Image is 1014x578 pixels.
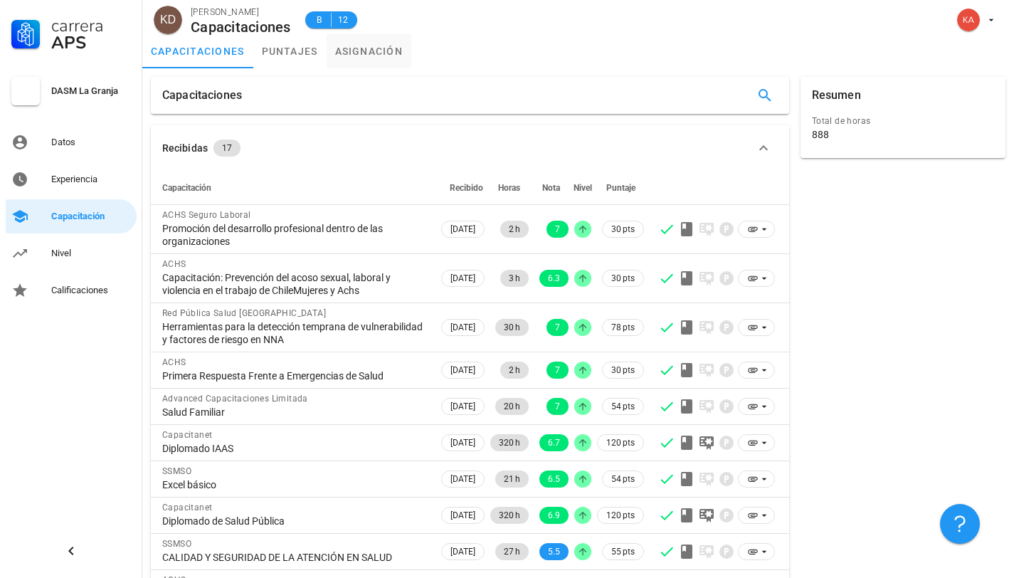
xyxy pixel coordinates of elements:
span: 320 h [499,507,520,524]
div: Carrera [51,17,131,34]
span: 30 pts [611,363,635,377]
div: DASM La Granja [51,85,131,97]
th: Recibido [438,171,487,205]
div: avatar [154,6,182,34]
span: Horas [498,183,520,193]
a: Datos [6,125,137,159]
span: Recibido [450,183,483,193]
span: 20 h [504,398,520,415]
button: Recibidas 17 [151,125,789,171]
div: CALIDAD Y SEGURIDAD DE LA ATENCIÓN EN SALUD [162,551,427,564]
div: Diplomado de Salud Pública [162,515,427,527]
span: [DATE] [450,399,475,414]
span: 6.9 [548,507,560,524]
th: Puntaje [594,171,647,205]
span: Capacitación [162,183,211,193]
span: 120 pts [606,508,635,522]
a: Capacitación [6,199,137,233]
span: [DATE] [450,221,475,237]
span: SSMSO [162,466,191,476]
span: [DATE] [450,435,475,451]
span: ACHS Seguro Laboral [162,210,251,220]
div: [PERSON_NAME] [191,5,291,19]
div: APS [51,34,131,51]
span: 12 [337,13,349,27]
span: KD [160,6,176,34]
th: Capacitación [151,171,438,205]
span: 7 [555,319,560,336]
a: puntajes [253,34,327,68]
div: Promoción del desarrollo profesional dentro de las organizaciones [162,222,427,248]
span: 27 h [504,543,520,560]
span: 55 pts [611,545,635,559]
span: [DATE] [450,270,475,286]
div: Total de horas [812,114,994,128]
span: 30 pts [611,271,635,285]
span: ACHS [162,259,186,269]
span: 21 h [504,471,520,488]
span: Nivel [574,183,592,193]
span: Nota [542,183,560,193]
div: Experiencia [51,174,131,185]
a: asignación [327,34,412,68]
div: 888 [812,128,829,141]
div: Calificaciones [51,285,131,296]
span: [DATE] [450,362,475,378]
span: 3 h [509,270,520,287]
div: Diplomado IAAS [162,442,427,455]
div: avatar [957,9,980,31]
div: Nivel [51,248,131,259]
span: 30 h [504,319,520,336]
div: Resumen [812,77,861,114]
span: 6.5 [548,471,560,488]
div: Capacitación: Prevención del acoso sexual, laboral y violencia en el trabajo de ChileMujeres y Achs [162,271,427,297]
span: 320 h [499,434,520,451]
span: ACHS [162,357,186,367]
th: Nota [532,171,571,205]
div: Recibidas [162,140,208,156]
span: B [314,13,325,27]
span: 17 [222,140,232,157]
span: Puntaje [606,183,635,193]
span: 6.3 [548,270,560,287]
span: Capacitanet [162,430,212,440]
span: 2 h [509,362,520,379]
div: Capacitaciones [162,77,242,114]
span: SSMSO [162,539,191,549]
span: 7 [555,398,560,415]
a: Calificaciones [6,273,137,308]
span: Advanced Capacitaciones Limitada [162,394,308,404]
span: 30 pts [611,222,635,236]
span: 120 pts [606,436,635,450]
span: 7 [555,362,560,379]
span: 7 [555,221,560,238]
a: Experiencia [6,162,137,196]
span: [DATE] [450,508,475,523]
span: 6.7 [548,434,560,451]
span: 2 h [509,221,520,238]
span: 78 pts [611,320,635,335]
span: 5.5 [548,543,560,560]
div: Excel básico [162,478,427,491]
span: [DATE] [450,320,475,335]
th: Horas [487,171,532,205]
div: Datos [51,137,131,148]
div: Capacitaciones [191,19,291,35]
span: Red Pública Salud [GEOGRAPHIC_DATA] [162,308,326,318]
th: Nivel [571,171,594,205]
span: [DATE] [450,544,475,559]
a: Nivel [6,236,137,270]
span: [DATE] [450,471,475,487]
div: Herramientas para la detección temprana de vulnerabilidad y factores de riesgo en NNA [162,320,427,346]
div: Primera Respuesta Frente a Emergencias de Salud [162,369,427,382]
div: Salud Familiar [162,406,427,419]
span: 54 pts [611,472,635,486]
div: Capacitación [51,211,131,222]
a: capacitaciones [142,34,253,68]
span: 54 pts [611,399,635,414]
span: Capacitanet [162,503,212,513]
